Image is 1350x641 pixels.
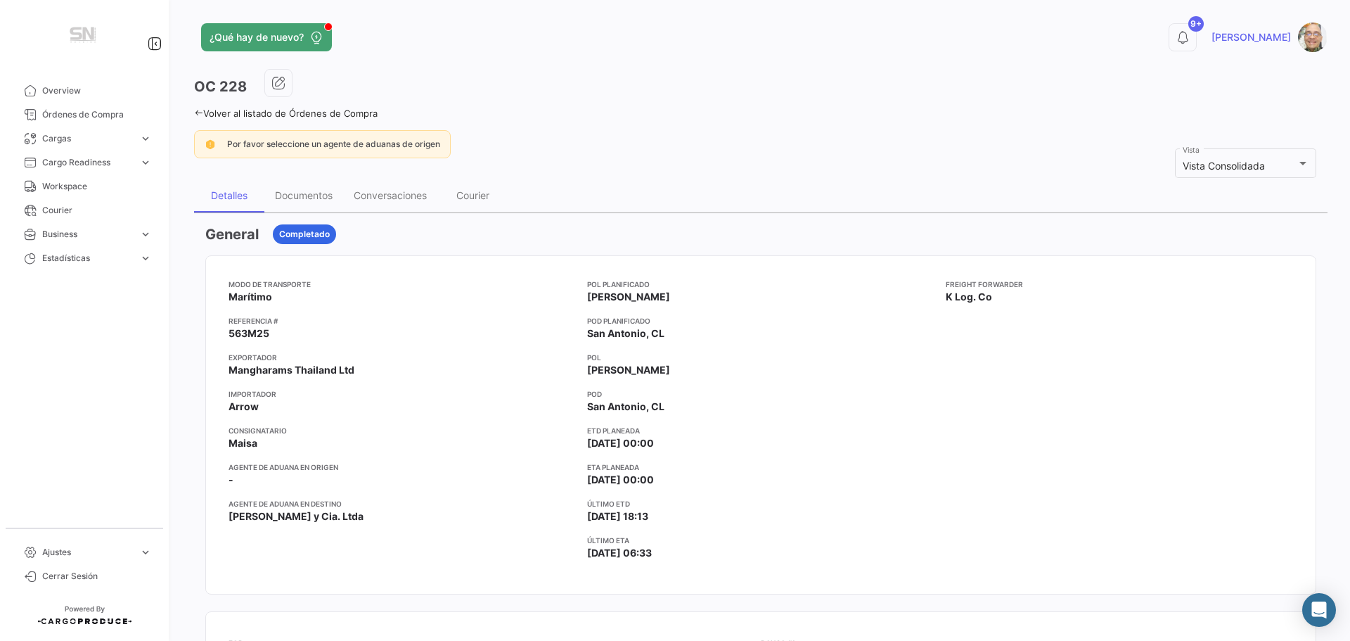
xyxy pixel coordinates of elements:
span: [DATE] 00:00 [587,436,654,450]
div: Documentos [275,189,333,201]
app-card-info-title: ETD planeada [587,425,934,436]
app-card-info-title: Modo de Transporte [229,279,576,290]
span: Vista Consolidada [1183,160,1265,172]
button: ¿Qué hay de nuevo? [201,23,332,51]
span: Workspace [42,180,152,193]
span: Por favor seleccione un agente de aduanas de origen [227,139,440,149]
a: Workspace [11,174,157,198]
span: [DATE] 00:00 [587,473,654,487]
span: expand_more [139,546,152,559]
app-card-info-title: Consignatario [229,425,576,436]
app-card-info-title: POL Planificado [587,279,934,290]
img: Manufactura+Logo.png [49,17,120,56]
span: Business [42,228,134,241]
span: Órdenes de Compra [42,108,152,121]
span: Cargo Readiness [42,156,134,169]
app-card-info-title: Referencia # [229,315,576,326]
app-card-info-title: ETA planeada [587,462,934,473]
span: Marítimo [229,290,272,304]
app-card-info-title: POL [587,352,934,363]
span: [PERSON_NAME] [587,290,670,304]
span: San Antonio, CL [587,326,664,341]
span: expand_more [139,228,152,241]
div: Detalles [211,189,247,201]
span: Estadísticas [42,252,134,265]
a: Overview [11,79,157,103]
span: [PERSON_NAME] [1211,30,1291,44]
span: San Antonio, CL [587,400,664,414]
app-card-info-title: POD Planificado [587,315,934,326]
app-card-info-title: Exportador [229,352,576,363]
span: Cargas [42,132,134,145]
span: Mangharams Thailand Ltd [229,363,354,377]
img: Captura.PNG [1298,23,1327,52]
span: [PERSON_NAME] y Cia. Ltda [229,509,364,523]
span: [DATE] 06:33 [587,546,652,560]
span: Completado [279,228,330,241]
app-card-info-title: Agente de Aduana en Destino [229,498,576,509]
span: ¿Qué hay de nuevo? [210,30,304,44]
span: Overview [42,84,152,97]
div: Conversaciones [354,189,427,201]
app-card-info-title: Importador [229,388,576,400]
h3: OC 228 [194,77,247,96]
a: Volver al listado de Órdenes de Compra [194,108,378,119]
span: Arrow [229,400,259,414]
app-card-info-title: Último ETA [587,535,934,546]
span: - [229,473,233,487]
span: 563M25 [229,326,269,341]
span: expand_more [139,252,152,265]
span: Ajustes [42,546,134,559]
span: expand_more [139,156,152,169]
span: [DATE] 18:13 [587,509,648,523]
span: [PERSON_NAME] [587,363,670,377]
a: Órdenes de Compra [11,103,157,127]
app-card-info-title: Último ETD [587,498,934,509]
span: K Log. Co [946,290,992,304]
app-card-info-title: POD [587,388,934,400]
div: Abrir Intercom Messenger [1302,593,1336,627]
app-card-info-title: Agente de Aduana en Origen [229,462,576,473]
span: Cerrar Sesión [42,570,152,583]
span: Courier [42,204,152,217]
span: expand_more [139,132,152,145]
h3: General [205,224,259,244]
div: Courier [456,189,489,201]
a: Courier [11,198,157,222]
app-card-info-title: Freight Forwarder [946,279,1293,290]
span: Maisa [229,436,257,450]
